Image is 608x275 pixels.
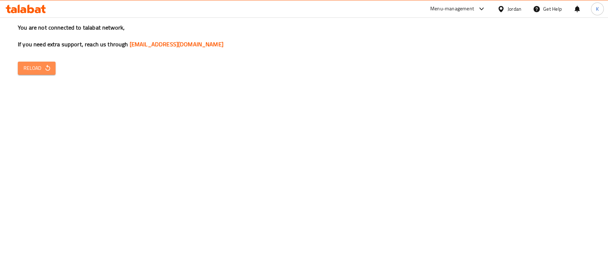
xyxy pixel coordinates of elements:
[596,5,599,13] span: K
[508,5,521,13] div: Jordan
[430,5,474,13] div: Menu-management
[24,64,50,73] span: Reload
[130,39,223,50] a: [EMAIL_ADDRESS][DOMAIN_NAME]
[18,62,56,75] button: Reload
[18,24,590,48] h3: You are not connected to talabat network, If you need extra support, reach us through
